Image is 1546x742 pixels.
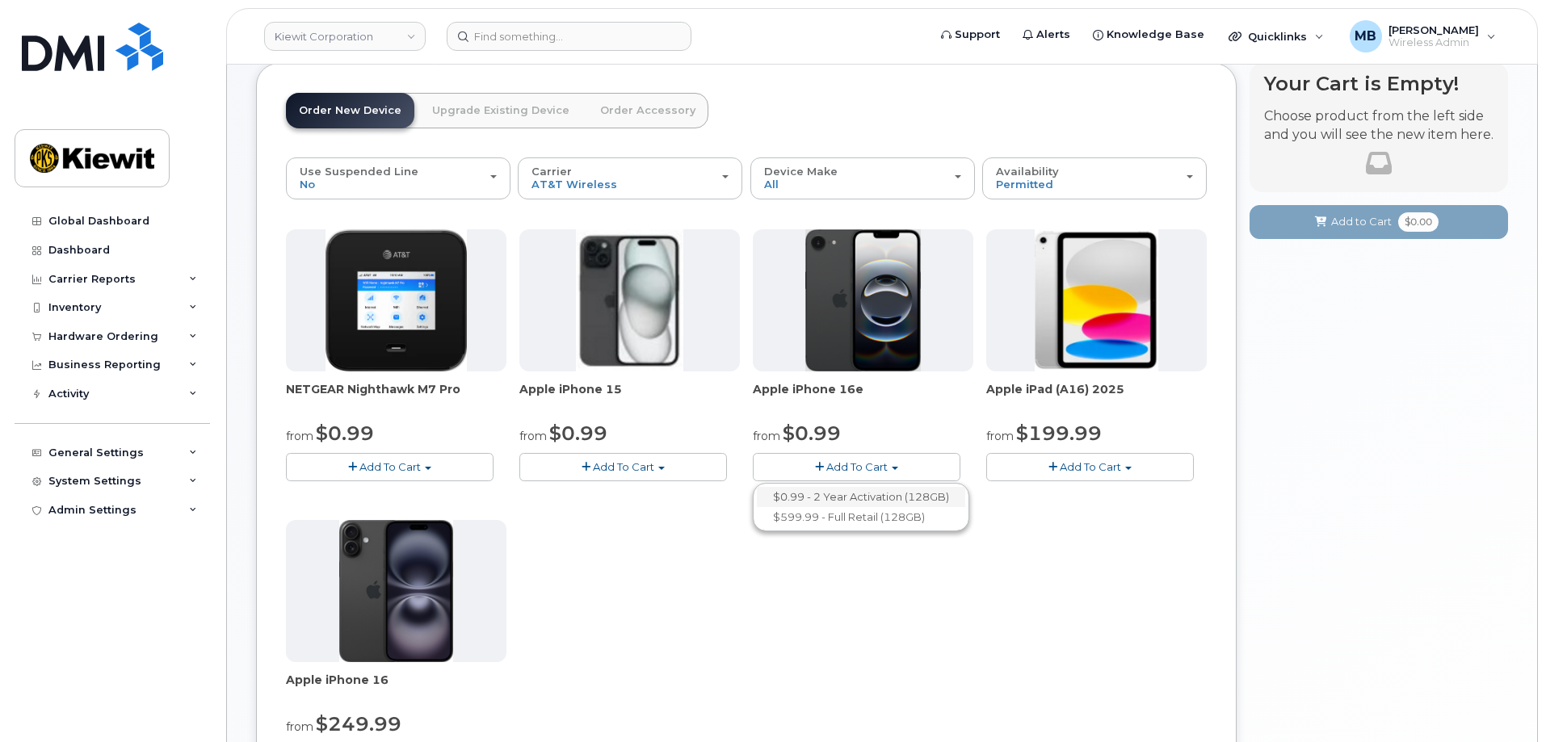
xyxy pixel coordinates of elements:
span: $0.99 [783,421,841,445]
button: Availability Permitted [982,157,1207,199]
a: $599.99 - Full Retail (128GB) [757,507,965,527]
button: Add to Cart $0.00 [1250,205,1508,238]
input: Find something... [447,22,691,51]
a: Support [930,19,1011,51]
a: $0.99 - 2 Year Activation (128GB) [757,487,965,507]
p: Choose product from the left side and you will see the new item here. [1264,107,1493,145]
h4: Your Cart is Empty! [1264,73,1493,94]
span: Add To Cart [593,460,654,473]
button: Add To Cart [286,453,494,481]
span: Support [955,27,1000,43]
span: Availability [996,165,1059,178]
span: Device Make [764,165,838,178]
span: $0.00 [1398,212,1439,232]
a: Kiewit Corporation [264,22,426,51]
small: from [286,429,313,443]
div: NETGEAR Nighthawk M7 Pro [286,381,506,413]
button: Add To Cart [519,453,727,481]
small: from [753,429,780,443]
button: Device Make All [750,157,975,199]
span: $199.99 [1016,421,1102,445]
img: iphone_16_plus.png [339,520,453,662]
small: from [286,719,313,734]
span: MB [1355,27,1376,46]
span: Alerts [1036,27,1070,43]
span: Add To Cart [826,460,888,473]
div: Matthew Bahle [1338,20,1507,52]
button: Add To Cart [986,453,1194,481]
div: Apple iPad (A16) 2025 [986,381,1207,413]
span: $249.99 [316,712,401,736]
a: Knowledge Base [1082,19,1216,51]
span: Permitted [996,178,1053,191]
img: iPad_A16.PNG [1035,229,1157,371]
img: nighthawk_m7_pro.png [326,229,468,371]
span: AT&T Wireless [531,178,617,191]
span: $0.99 [549,421,607,445]
span: Carrier [531,165,572,178]
span: Add To Cart [359,460,421,473]
span: Add to Cart [1331,214,1392,229]
span: Quicklinks [1248,30,1307,43]
div: Quicklinks [1217,20,1335,52]
div: Apple iPhone 16 [286,672,506,704]
div: Apple iPhone 15 [519,381,740,413]
small: from [986,429,1014,443]
span: All [764,178,779,191]
span: $0.99 [316,421,374,445]
iframe: Messenger Launcher [1476,672,1534,730]
span: Wireless Admin [1388,36,1479,49]
button: Use Suspended Line No [286,157,510,199]
span: No [300,178,315,191]
button: Carrier AT&T Wireless [518,157,742,199]
span: Use Suspended Line [300,165,418,178]
a: Upgrade Existing Device [419,93,582,128]
span: Add To Cart [1060,460,1121,473]
a: Alerts [1011,19,1082,51]
span: [PERSON_NAME] [1388,23,1479,36]
span: Knowledge Base [1107,27,1204,43]
a: Order New Device [286,93,414,128]
img: iphone16e.png [805,229,922,371]
a: Order Accessory [587,93,708,128]
img: iphone15.jpg [576,229,683,371]
div: Apple iPhone 16e [753,381,973,413]
button: Add To Cart [753,453,960,481]
small: from [519,429,547,443]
